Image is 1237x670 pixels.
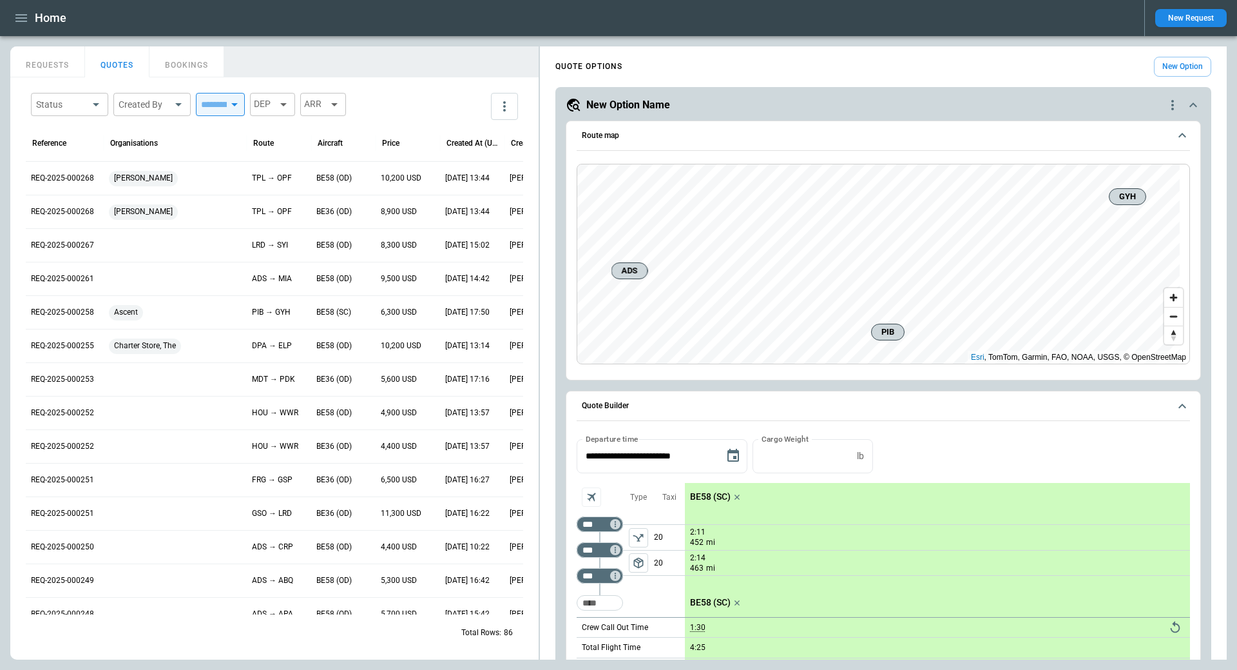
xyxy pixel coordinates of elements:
p: REQ-2025-000251 [31,475,94,486]
div: Price [382,139,399,148]
p: BE58 (SC) [690,597,731,608]
span: Aircraft selection [582,488,601,507]
p: 2:14 [690,553,705,563]
p: 08/13/2025 13:57 [445,408,490,419]
p: BE36 (OD) [316,374,352,385]
div: Aircraft [318,139,343,148]
p: 6,500 USD [381,475,417,486]
p: 08/26/2025 14:42 [445,273,490,284]
p: BE36 (OD) [316,206,352,217]
div: Route [253,139,274,148]
p: 08/01/2025 10:22 [445,542,490,553]
p: 08/04/2025 16:27 [445,475,490,486]
p: 4:25 [690,643,705,653]
p: REQ-2025-000268 [31,206,94,217]
div: Too short [577,517,623,532]
div: Created At (UTC-05:00) [446,139,501,148]
p: BE36 (OD) [316,441,352,452]
label: Cargo Weight [762,433,809,444]
p: [PERSON_NAME] [510,575,564,586]
p: 5,600 USD [381,374,417,385]
div: Organisations [110,139,158,148]
p: Total Flight Time [582,642,640,653]
p: [PERSON_NAME] [510,173,564,184]
p: LRD → SYI [252,240,288,251]
p: [PERSON_NAME] [510,307,564,318]
span: [PERSON_NAME] [109,162,178,195]
p: TPL → OPF [252,173,292,184]
p: HOU → WWR [252,408,298,419]
p: [PERSON_NAME] [510,273,564,284]
button: Choose date, selected date is Sep 5, 2025 [720,443,746,469]
p: BE36 (OD) [316,475,352,486]
p: Total Rows: [461,627,501,638]
button: Quote Builder [577,391,1190,421]
p: REQ-2025-000249 [31,575,94,586]
p: mi [706,563,715,574]
div: Too short [577,568,623,584]
p: 10,200 USD [381,340,421,351]
p: BE58 (OD) [316,340,352,351]
h1: Home [35,10,66,26]
button: QUOTES [85,46,149,77]
p: [PERSON_NAME] [510,542,564,553]
div: Created by [511,139,548,148]
button: more [491,93,518,120]
p: [PERSON_NAME] [510,508,564,519]
span: package_2 [632,557,645,569]
p: REQ-2025-000267 [31,240,94,251]
p: REQ-2025-000252 [31,408,94,419]
p: 11,300 USD [381,508,421,519]
p: Type [630,492,647,503]
p: 08/22/2025 13:14 [445,340,490,351]
p: 2:11 [690,527,705,537]
p: 463 [690,563,704,574]
p: REQ-2025-000252 [31,441,94,452]
p: lb [857,451,864,462]
p: BE36 (OD) [316,508,352,519]
span: Charter Store, The [109,330,181,362]
p: BE58 (OD) [316,173,352,184]
p: 09/04/2025 13:44 [445,173,490,184]
p: MDT → PDK [252,374,295,385]
p: [PERSON_NAME] [510,340,564,351]
canvas: Map [577,164,1180,364]
p: [PERSON_NAME] [510,206,564,217]
p: REQ-2025-000251 [31,508,94,519]
button: New Option Namequote-option-actions [566,97,1201,113]
h5: New Option Name [586,98,670,112]
p: ADS → MIA [252,273,292,284]
div: Route map [577,164,1190,365]
p: Crew Call Out Time [582,622,648,633]
p: ADS → CRP [252,542,293,553]
p: PIB → GYH [252,307,291,318]
p: 09/04/2025 13:44 [445,206,490,217]
p: [PERSON_NAME] [510,374,564,385]
p: FRG → GSP [252,475,292,486]
p: BE58 (SC) [690,491,731,502]
p: 08/19/2025 17:16 [445,374,490,385]
p: 20 [654,525,685,550]
p: ADS → ABQ [252,575,293,586]
p: mi [706,537,715,548]
p: REQ-2025-000253 [31,374,94,385]
p: [PERSON_NAME] [510,441,564,452]
p: REQ-2025-000258 [31,307,94,318]
span: PIB [877,326,899,339]
button: Zoom out [1164,307,1183,326]
p: 8,900 USD [381,206,417,217]
div: Too short [577,542,623,558]
h6: Route map [582,132,619,140]
p: 4,900 USD [381,408,417,419]
p: BE58 (OD) [316,273,352,284]
p: 4,400 USD [381,542,417,553]
p: 5,300 USD [381,575,417,586]
button: left aligned [629,528,648,547]
button: BOOKINGS [149,46,224,77]
p: DPA → ELP [252,340,292,351]
button: Route map [577,121,1190,151]
h6: Quote Builder [582,402,629,410]
p: 6,300 USD [381,307,417,318]
div: Too short [577,595,623,611]
div: Reference [32,139,66,148]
